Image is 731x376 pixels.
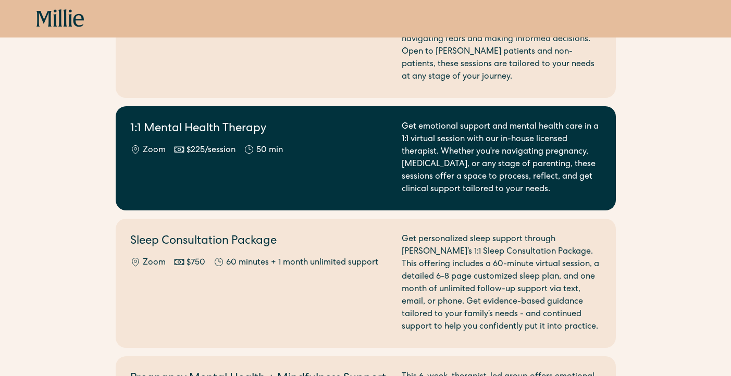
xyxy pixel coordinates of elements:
div: 50 min [256,144,283,157]
h2: 1:1 Mental Health Therapy [130,121,389,138]
a: 1:1 Mental Health TherapyZoom$225/session50 minGet emotional support and mental health care in a ... [116,106,616,210]
div: 60 minutes + 1 month unlimited support [226,257,378,269]
div: $225/session [187,144,236,157]
div: Zoom [143,257,166,269]
h2: Sleep Consultation Package [130,233,389,250]
div: $750 [187,257,205,269]
div: Zoom [143,144,166,157]
div: Get emotional support and mental health care in a 1:1 virtual session with our in-house licensed ... [402,121,601,196]
div: Get personalized sleep support through [PERSON_NAME]’s 1:1 Sleep Consultation Package. This offer... [402,233,601,333]
a: Sleep Consultation PackageZoom$75060 minutes + 1 month unlimited supportGet personalized sleep su... [116,219,616,348]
